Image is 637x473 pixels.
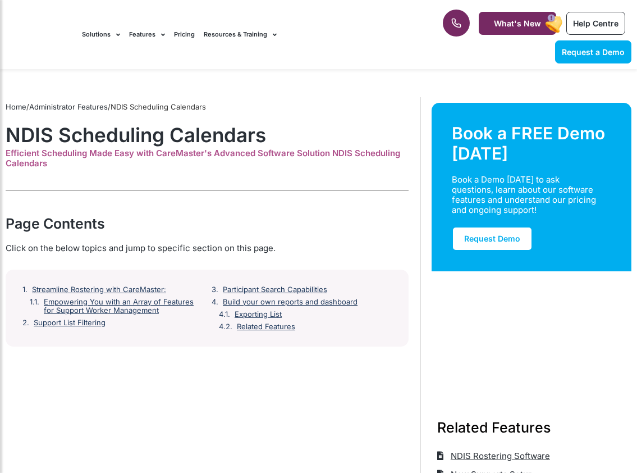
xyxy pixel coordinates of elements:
[437,417,626,438] h3: Related Features
[479,12,556,35] a: What's New
[34,319,106,328] a: Support List Filtering
[82,16,406,53] nav: Menu
[6,123,409,147] h1: NDIS Scheduling Calendars
[6,148,409,169] div: Efficient Scheduling Made Easy with CareMaster's Advanced Software Solution NDIS Scheduling Calen...
[562,47,625,57] span: Request a Demo
[452,175,600,215] div: Book a Demo [DATE] to ask questions, learn about our software features and understand our pricing...
[452,226,533,251] a: Request Demo
[174,16,195,53] a: Pricing
[44,298,203,315] a: Empowering You with an Array of Features for Support Worker Management
[566,12,625,35] a: Help Centre
[494,19,541,28] span: What's New
[235,310,282,319] a: Exporting List
[437,447,550,465] a: NDIS Rostering Software
[6,102,26,111] a: Home
[111,102,206,111] span: NDIS Scheduling Calendars
[6,28,71,42] img: CareMaster Logo
[573,19,618,28] span: Help Centre
[464,234,520,243] span: Request Demo
[204,16,277,53] a: Resources & Training
[432,271,631,390] img: Support Worker and NDIS Participant out for a coffee.
[237,322,295,331] a: Related Features
[6,102,206,111] span: / /
[6,213,409,234] div: Page Contents
[452,123,611,163] div: Book a FREE Demo [DATE]
[82,16,120,53] a: Solutions
[29,102,108,111] a: Administrator Features
[129,16,165,53] a: Features
[32,285,166,294] a: Streamline Rostering with CareMaster:
[223,298,358,307] a: Build your own reports and dashboard
[6,242,409,254] div: Click on the below topics and jump to specific section on this page.
[555,40,631,63] a: Request a Demo
[223,285,327,294] a: Participant Search Capabilities
[448,447,550,465] span: NDIS Rostering Software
